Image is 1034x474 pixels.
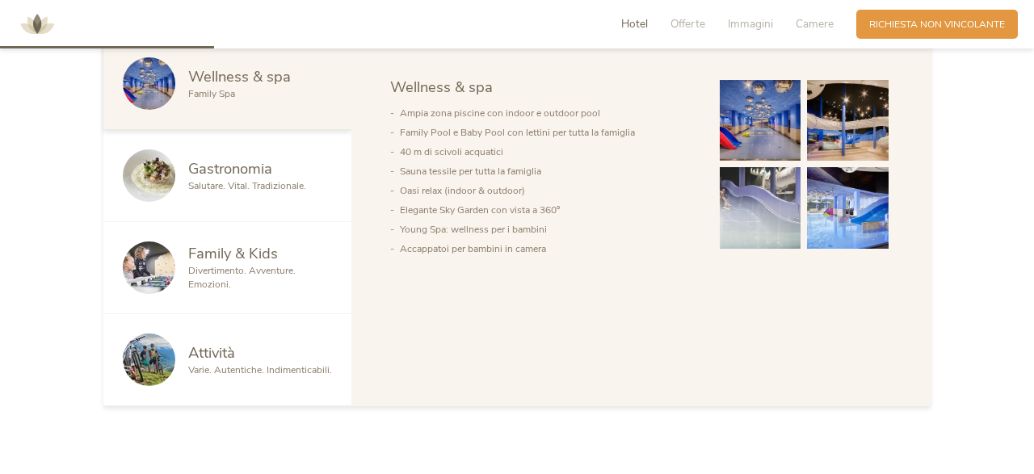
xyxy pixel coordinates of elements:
li: Family Pool e Baby Pool con lettini per tutta la famiglia [400,123,694,142]
span: Varie. Autentiche. Indimenticabili. [188,363,332,376]
span: Richiesta non vincolante [869,18,1005,31]
span: Family & Kids [188,243,278,263]
span: Immagini [728,16,773,31]
li: Young Spa: wellness per i bambini [400,220,694,239]
span: Wellness & spa [188,66,291,86]
li: Accappatoi per bambini in camera [400,239,694,258]
span: Wellness & spa [390,77,493,97]
li: Sauna tessile per tutta la famiglia [400,161,694,181]
span: Family Spa [188,87,235,100]
span: Gastronomia [188,158,272,178]
span: Attività [188,342,235,363]
span: Hotel [621,16,648,31]
li: Elegante Sky Garden con vista a 360° [400,200,694,220]
span: Divertimento. Avventure. Emozioni. [188,264,296,291]
li: Oasi relax (indoor & outdoor) [400,181,694,200]
span: Offerte [670,16,705,31]
span: Salutare. Vital. Tradizionale. [188,179,306,192]
a: AMONTI & LUNARIS Wellnessresort [13,19,61,28]
li: Ampia zona piscine con indoor e outdoor pool [400,103,694,123]
span: Camere [796,16,834,31]
li: 40 m di scivoli acquatici [400,142,694,161]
